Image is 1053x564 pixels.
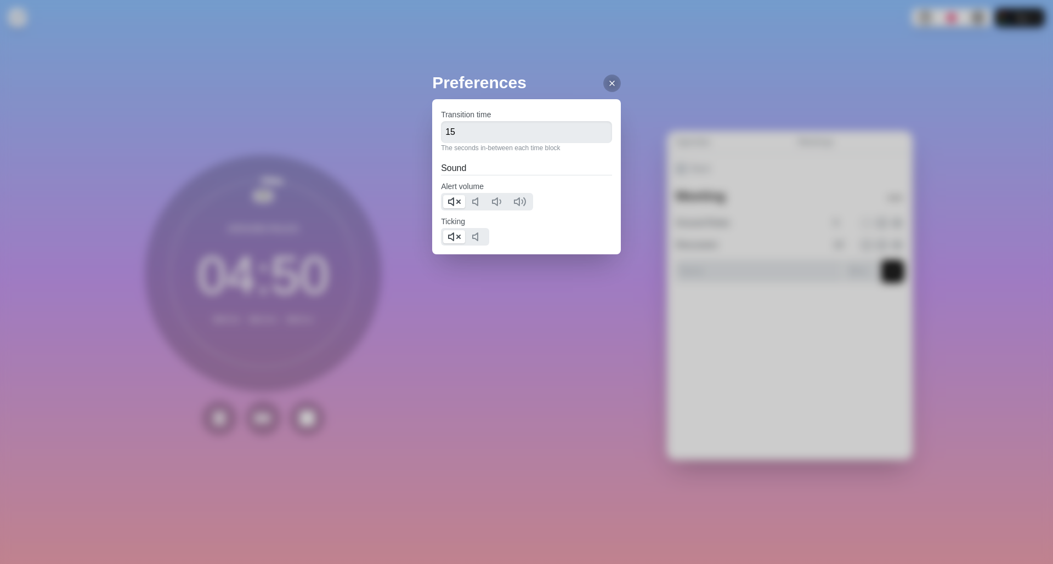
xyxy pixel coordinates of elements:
[441,182,484,191] label: Alert volume
[441,143,612,153] p: The seconds in-between each time block
[432,70,621,95] h2: Preferences
[441,162,612,175] h2: Sound
[441,217,465,226] label: Ticking
[441,110,491,119] label: Transition time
